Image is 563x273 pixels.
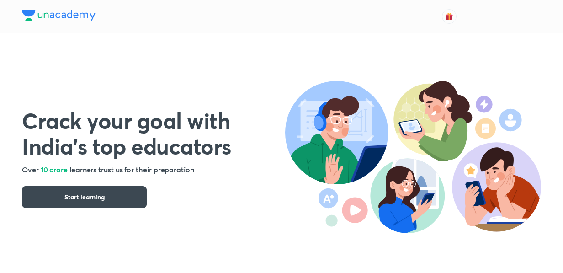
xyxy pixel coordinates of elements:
[22,186,147,208] button: Start learning
[41,165,68,174] span: 10 crore
[445,12,453,21] img: avatar
[22,164,285,175] h5: Over learners trust us for their preparation
[442,9,457,24] button: avatar
[64,193,105,202] span: Start learning
[22,107,285,159] h1: Crack your goal with India’s top educators
[22,10,96,23] a: Company Logo
[22,10,96,21] img: Company Logo
[285,81,541,233] img: header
